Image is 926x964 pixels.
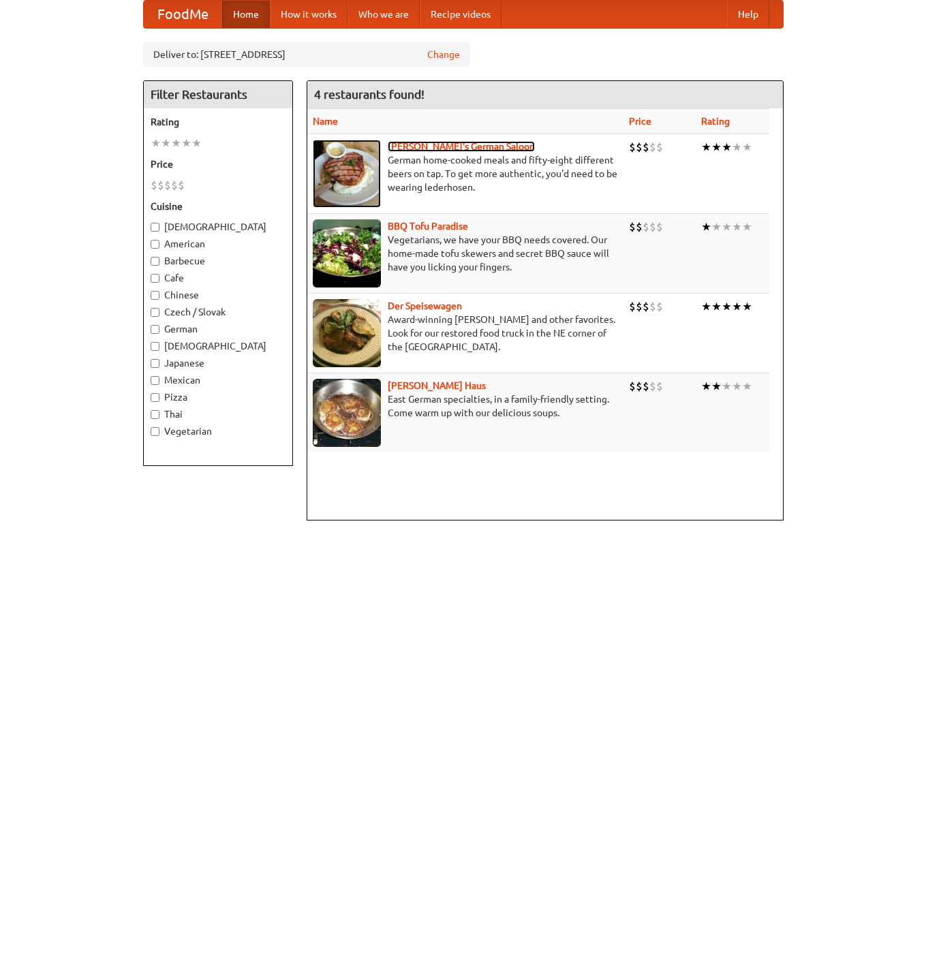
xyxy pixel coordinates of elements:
li: $ [643,379,649,394]
label: [DEMOGRAPHIC_DATA] [151,220,285,234]
label: Barbecue [151,254,285,268]
li: ★ [742,379,752,394]
label: Cafe [151,271,285,285]
input: Chinese [151,291,159,300]
p: German home-cooked meals and fifty-eight different beers on tap. To get more authentic, you'd nee... [313,153,618,194]
li: ★ [701,140,711,155]
div: Deliver to: [STREET_ADDRESS] [143,42,470,67]
a: How it works [270,1,348,28]
label: Pizza [151,390,285,404]
li: ★ [701,299,711,314]
a: Name [313,116,338,127]
li: ★ [171,136,181,151]
label: Japanese [151,356,285,370]
label: Thai [151,407,285,421]
li: $ [629,379,636,394]
li: ★ [742,299,752,314]
li: $ [656,219,663,234]
a: [PERSON_NAME]'s German Saloon [388,141,535,152]
a: Der Speisewagen [388,300,462,311]
li: $ [649,140,656,155]
input: Cafe [151,274,159,283]
li: $ [643,299,649,314]
li: $ [656,140,663,155]
label: Chinese [151,288,285,302]
li: $ [636,140,643,155]
li: ★ [732,299,742,314]
label: Mexican [151,373,285,387]
li: $ [649,299,656,314]
a: Rating [701,116,730,127]
li: $ [636,299,643,314]
h5: Cuisine [151,200,285,213]
li: $ [157,178,164,193]
input: Barbecue [151,257,159,266]
label: German [151,322,285,336]
p: East German specialties, in a family-friendly setting. Come warm up with our delicious soups. [313,392,618,420]
ng-pluralize: 4 restaurants found! [314,88,425,101]
li: $ [649,379,656,394]
img: kohlhaus.jpg [313,379,381,447]
li: ★ [181,136,191,151]
li: ★ [161,136,171,151]
li: $ [151,178,157,193]
img: esthers.jpg [313,140,381,208]
input: Thai [151,410,159,419]
li: $ [643,219,649,234]
a: Price [629,116,651,127]
label: [DEMOGRAPHIC_DATA] [151,339,285,353]
img: speisewagen.jpg [313,299,381,367]
a: FoodMe [144,1,222,28]
li: ★ [732,219,742,234]
li: ★ [742,219,752,234]
li: ★ [732,140,742,155]
li: ★ [701,379,711,394]
li: $ [178,178,185,193]
a: [PERSON_NAME] Haus [388,380,486,391]
li: ★ [722,379,732,394]
li: ★ [722,219,732,234]
a: Who we are [348,1,420,28]
input: Czech / Slovak [151,308,159,317]
li: $ [636,219,643,234]
h5: Rating [151,115,285,129]
li: ★ [151,136,161,151]
li: $ [629,140,636,155]
li: ★ [711,219,722,234]
li: $ [643,140,649,155]
label: American [151,237,285,251]
a: BBQ Tofu Paradise [388,221,468,232]
input: Japanese [151,359,159,368]
p: Award-winning [PERSON_NAME] and other favorites. Look for our restored food truck in the NE corne... [313,313,618,354]
input: [DEMOGRAPHIC_DATA] [151,223,159,232]
li: $ [656,379,663,394]
li: ★ [711,379,722,394]
input: [DEMOGRAPHIC_DATA] [151,342,159,351]
li: ★ [732,379,742,394]
p: Vegetarians, we have your BBQ needs covered. Our home-made tofu skewers and secret BBQ sauce will... [313,233,618,274]
li: ★ [191,136,202,151]
h5: Price [151,157,285,171]
input: American [151,240,159,249]
li: $ [164,178,171,193]
h4: Filter Restaurants [144,81,292,108]
li: ★ [711,299,722,314]
a: Change [427,48,460,61]
li: $ [656,299,663,314]
li: $ [629,299,636,314]
img: tofuparadise.jpg [313,219,381,287]
label: Vegetarian [151,424,285,438]
input: Mexican [151,376,159,385]
label: Czech / Slovak [151,305,285,319]
input: German [151,325,159,334]
input: Pizza [151,393,159,402]
li: $ [649,219,656,234]
li: $ [636,379,643,394]
li: $ [171,178,178,193]
li: ★ [742,140,752,155]
a: Home [222,1,270,28]
input: Vegetarian [151,427,159,436]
